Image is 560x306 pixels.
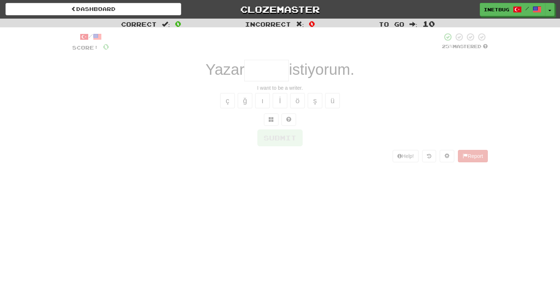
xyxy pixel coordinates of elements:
[220,93,235,108] button: ç
[379,20,404,28] span: To go
[245,20,291,28] span: Incorrect
[484,6,509,13] span: inetbug
[296,21,304,27] span: :
[103,42,109,51] span: 0
[290,93,305,108] button: ö
[281,113,296,126] button: Single letter hint - you only get 1 per sentence and score half the points! alt+h
[206,61,245,78] span: Yazar
[121,20,157,28] span: Correct
[162,21,170,27] span: :
[72,32,109,42] div: /
[525,6,529,11] span: /
[5,3,181,15] a: Dashboard
[309,19,315,28] span: 0
[393,150,419,162] button: Help!
[308,93,322,108] button: ş
[257,129,303,146] button: Submit
[480,3,545,16] a: inetbug /
[273,93,287,108] button: İ
[72,44,98,51] span: Score:
[175,19,181,28] span: 0
[325,93,340,108] button: ü
[289,61,354,78] span: istiyorum.
[238,93,252,108] button: ğ
[442,43,488,50] div: Mastered
[264,113,279,126] button: Switch sentence to multiple choice alt+p
[409,21,417,27] span: :
[72,84,488,92] div: I want to be a writer.
[255,93,270,108] button: ı
[422,150,436,162] button: Round history (alt+y)
[458,150,488,162] button: Report
[192,3,368,16] a: Clozemaster
[442,43,453,49] span: 25 %
[423,19,435,28] span: 10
